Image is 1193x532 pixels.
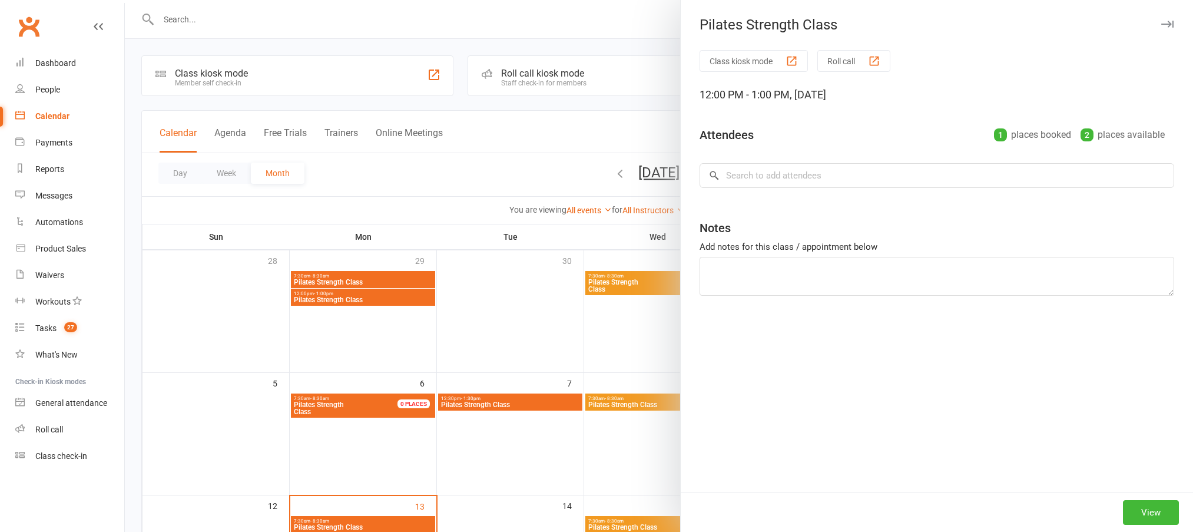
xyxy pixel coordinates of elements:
[35,111,69,121] div: Calendar
[15,443,124,470] a: Class kiosk mode
[35,297,71,306] div: Workouts
[15,77,124,103] a: People
[35,164,64,174] div: Reports
[15,130,124,156] a: Payments
[35,323,57,333] div: Tasks
[817,50,890,72] button: Roll call
[35,191,72,200] div: Messages
[35,217,83,227] div: Automations
[35,270,64,280] div: Waivers
[15,315,124,342] a: Tasks 27
[35,398,107,408] div: General attendance
[15,209,124,236] a: Automations
[15,289,124,315] a: Workouts
[15,236,124,262] a: Product Sales
[35,138,72,147] div: Payments
[15,390,124,417] a: General attendance kiosk mode
[700,163,1174,188] input: Search to add attendees
[681,16,1193,33] div: Pilates Strength Class
[700,50,808,72] button: Class kiosk mode
[35,58,76,68] div: Dashboard
[35,425,63,434] div: Roll call
[15,50,124,77] a: Dashboard
[35,451,87,461] div: Class check-in
[15,342,124,368] a: What's New
[15,417,124,443] a: Roll call
[700,220,731,236] div: Notes
[700,240,1174,254] div: Add notes for this class / appointment below
[1123,500,1179,525] button: View
[15,262,124,289] a: Waivers
[64,322,77,332] span: 27
[994,128,1007,141] div: 1
[35,244,86,253] div: Product Sales
[700,87,1174,103] div: 12:00 PM - 1:00 PM, [DATE]
[14,12,44,41] a: Clubworx
[1081,127,1165,143] div: places available
[1081,128,1093,141] div: 2
[35,85,60,94] div: People
[994,127,1071,143] div: places booked
[15,183,124,209] a: Messages
[15,103,124,130] a: Calendar
[35,350,78,359] div: What's New
[700,127,754,143] div: Attendees
[15,156,124,183] a: Reports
